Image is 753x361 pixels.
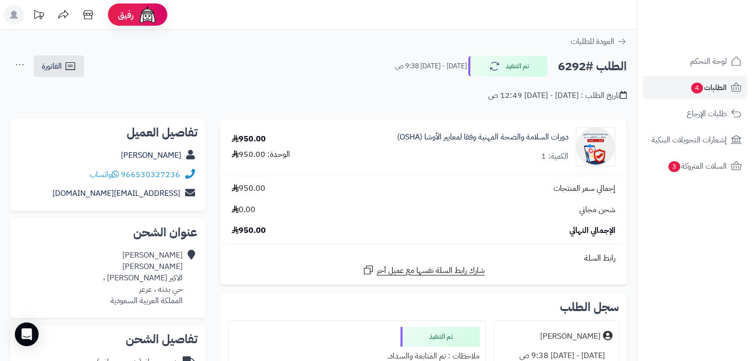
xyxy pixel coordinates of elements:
span: السلات المتروكة [667,159,727,173]
span: إجمالي سعر المنتجات [553,183,615,194]
a: إشعارات التحويلات البنكية [643,128,747,152]
span: 950.00 [232,225,266,236]
div: [PERSON_NAME] [540,331,601,342]
h3: سجل الطلب [560,301,619,313]
h2: الطلب #6292 [558,56,627,77]
span: شحن مجاني [579,204,615,216]
div: Open Intercom Messenger [15,322,39,346]
small: [DATE] - [DATE] 9:38 ص [395,61,467,71]
a: طلبات الإرجاع [643,102,747,126]
img: 1752420691-%D8%A7%D9%84%D8%B3%D9%84%D8%A7%D9%85%D8%A9%20%D9%88%20%D8%A7%D9%84%D8%B5%D8%AD%D8%A9%2... [576,127,615,167]
img: logo-2.png [686,8,744,29]
h2: عنوان الشحن [18,226,198,238]
a: السلات المتروكة3 [643,154,747,178]
a: [EMAIL_ADDRESS][DOMAIN_NAME] [52,187,180,199]
span: طلبات الإرجاع [687,107,727,121]
div: الكمية: 1 [541,151,568,162]
span: الإجمالي النهائي [569,225,615,236]
span: 0.00 [232,204,255,216]
a: لوحة التحكم [643,49,747,73]
span: 4 [691,82,703,94]
div: تم التنفيذ [401,327,480,347]
span: 3 [668,161,681,173]
span: العودة للطلبات [571,36,614,47]
div: رابط السلة [224,253,623,264]
a: العودة للطلبات [571,36,627,47]
span: إشعارات التحويلات البنكية [652,133,727,147]
a: واتساب [90,169,119,180]
span: لوحة التحكم [690,54,727,68]
button: تم التنفيذ [468,56,548,77]
h2: تفاصيل الشحن [18,333,198,345]
a: شارك رابط السلة نفسها مع عميل آخر [362,264,485,276]
span: الفاتورة [42,60,62,72]
span: الطلبات [690,81,727,94]
a: دورات السلامة والصحة المهنية وفقا لمعايير الأوشا (OSHA) [397,132,568,143]
span: شارك رابط السلة نفسها مع عميل آخر [377,265,485,276]
span: 950.00 [232,183,265,194]
img: ai-face.png [138,5,157,25]
a: الفاتورة [34,55,84,77]
div: تاريخ الطلب : [DATE] - [DATE] 12:49 ص [488,90,627,101]
h2: تفاصيل العميل [18,127,198,138]
a: تحديثات المنصة [26,5,51,27]
a: [PERSON_NAME] [121,149,181,161]
div: 950.00 [232,134,266,145]
a: 966530327236 [121,169,180,180]
div: [PERSON_NAME] [PERSON_NAME] الاكير [PERSON_NAME] ، حي بدنه ، عرعر المملكة العربية السعودية [103,250,183,306]
a: الطلبات4 [643,76,747,99]
div: الوحدة: 950.00 [232,149,290,160]
span: رفيق [118,9,134,21]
